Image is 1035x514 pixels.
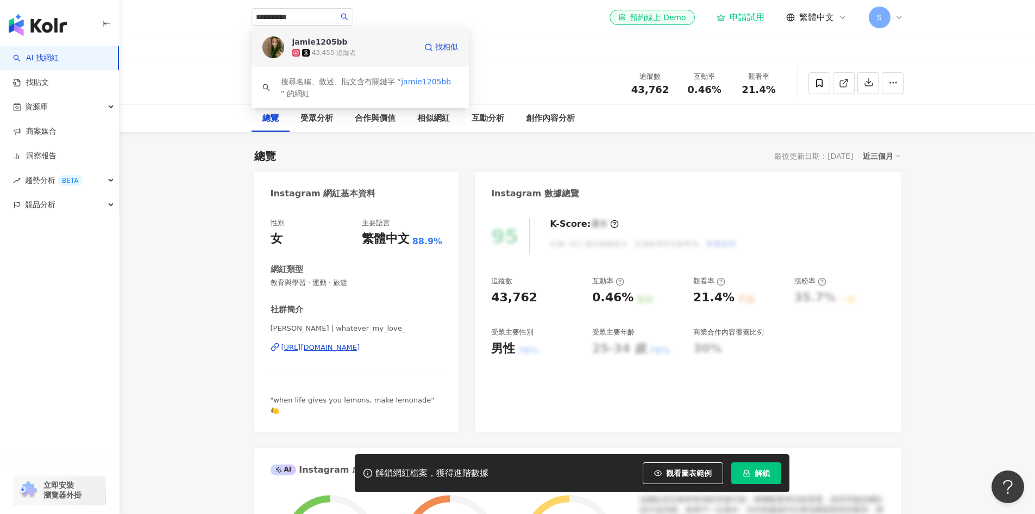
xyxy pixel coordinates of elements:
div: 女 [271,231,283,247]
div: BETA [58,175,83,186]
div: 受眾主要性別 [491,327,534,337]
button: 觀看圖表範例 [643,462,723,484]
div: 43,455 追蹤者 [312,48,356,58]
span: 找相似 [435,42,458,53]
div: 創作內容分析 [526,112,575,125]
div: 總覽 [262,112,279,125]
div: 受眾主要年齡 [592,327,635,337]
div: 預約線上 Demo [618,12,686,23]
span: 趨勢分析 [25,168,83,193]
img: KOL Avatar [262,36,284,58]
div: 最後更新日期：[DATE] [774,152,853,160]
a: 申請試用 [717,12,764,23]
div: 受眾分析 [300,112,333,125]
a: 找貼文 [13,77,49,88]
span: "when life gives you lemons, make lemonade" 🍋 [271,396,435,414]
span: [PERSON_NAME] | whatever_my_love_ [271,324,443,333]
div: 21.4% [693,289,735,306]
div: 互動分析 [472,112,504,125]
div: jamie1205bb [292,36,348,47]
div: 近三個月 [863,149,901,163]
a: chrome extension立即安裝 瀏覽器外掛 [14,475,105,505]
div: 性別 [271,218,285,228]
div: 商業合作內容覆蓋比例 [693,327,764,337]
span: S [877,11,882,23]
a: [URL][DOMAIN_NAME] [271,343,443,352]
span: jamie1205bb [401,77,451,86]
span: 21.4% [742,84,775,95]
span: search [262,84,270,91]
a: 預約線上 Demo [610,10,694,25]
div: 相似網紅 [417,112,450,125]
div: 0.46% [592,289,633,306]
span: rise [13,177,21,184]
div: 搜尋名稱、敘述、貼文含有關鍵字 “ ” 的網紅 [281,76,458,100]
div: [URL][DOMAIN_NAME] [281,343,360,352]
a: 洞察報告 [13,151,57,162]
span: 解鎖 [755,469,770,478]
div: 追蹤數 [491,276,512,286]
span: 43,762 [631,84,669,95]
span: 繁體中文 [799,11,834,23]
div: 社群簡介 [271,304,303,315]
span: 0.46% [687,84,721,95]
span: 教育與學習 · 運動 · 旅遊 [271,278,443,288]
div: 互動率 [592,276,624,286]
span: 競品分析 [25,193,55,217]
a: 找相似 [424,36,458,58]
a: 商案媒合 [13,126,57,137]
div: 解鎖網紅檔案，獲得進階數據 [375,468,488,479]
div: 觀看率 [693,276,725,286]
a: searchAI 找網紅 [13,53,59,64]
div: 男性 [491,340,515,357]
div: 追蹤數 [630,71,671,82]
span: 資源庫 [25,95,48,119]
div: 網紅類型 [271,264,303,275]
div: 合作與價值 [355,112,396,125]
div: Instagram 數據總覽 [491,188,579,200]
img: logo [9,14,67,36]
div: 繁體中文 [362,231,410,247]
div: 43,762 [491,289,537,306]
div: 觀看率 [738,71,780,82]
button: 解鎖 [731,462,781,484]
div: 互動率 [684,71,725,82]
div: K-Score : [550,218,619,230]
span: 觀看圖表範例 [666,469,712,478]
span: lock [743,469,750,477]
span: 立即安裝 瀏覽器外掛 [43,480,81,500]
div: 總覽 [254,148,276,164]
div: 主要語言 [362,218,390,228]
img: chrome extension [17,481,39,499]
div: Instagram 網紅基本資料 [271,188,376,200]
div: 漲粉率 [794,276,826,286]
span: 88.9% [412,236,443,247]
span: search [341,13,348,21]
